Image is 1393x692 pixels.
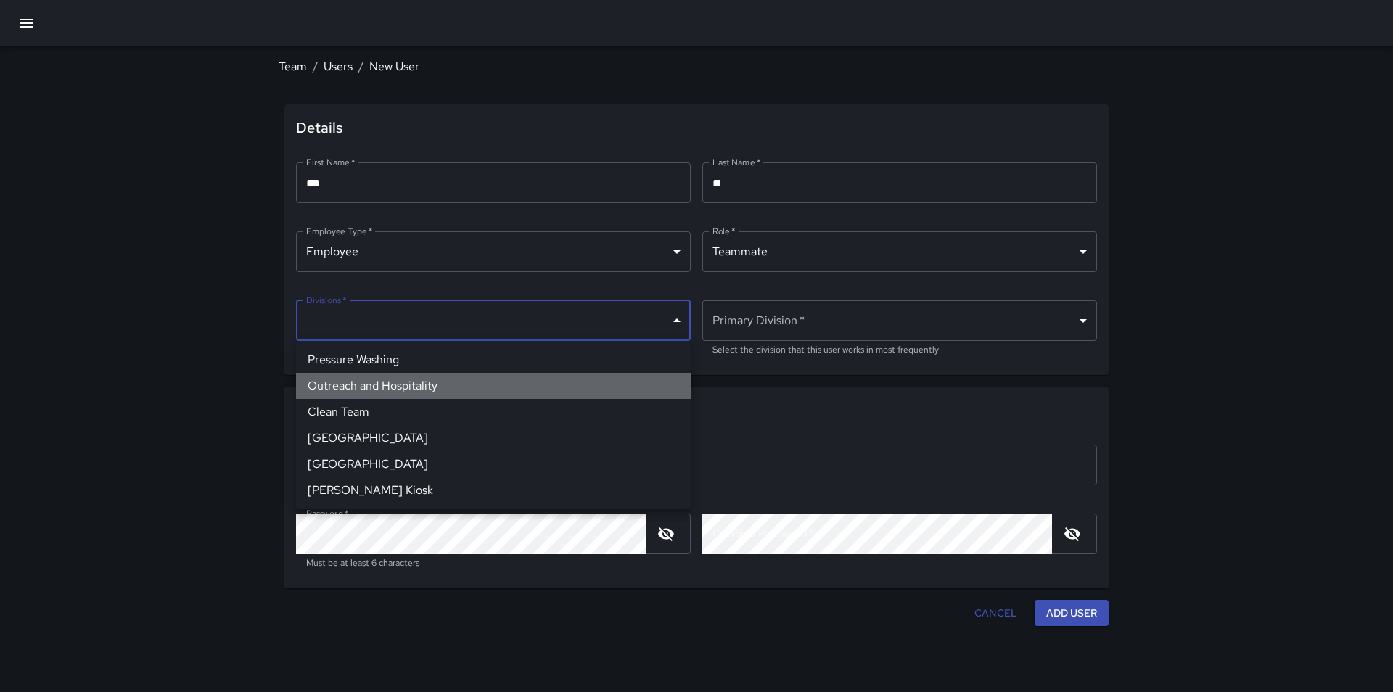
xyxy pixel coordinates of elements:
[296,373,691,399] li: Outreach and Hospitality
[296,347,691,373] li: Pressure Washing
[296,451,691,477] li: [GEOGRAPHIC_DATA]
[296,399,691,425] li: Clean Team
[296,425,691,451] li: [GEOGRAPHIC_DATA]
[296,477,691,503] li: [PERSON_NAME] Kiosk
